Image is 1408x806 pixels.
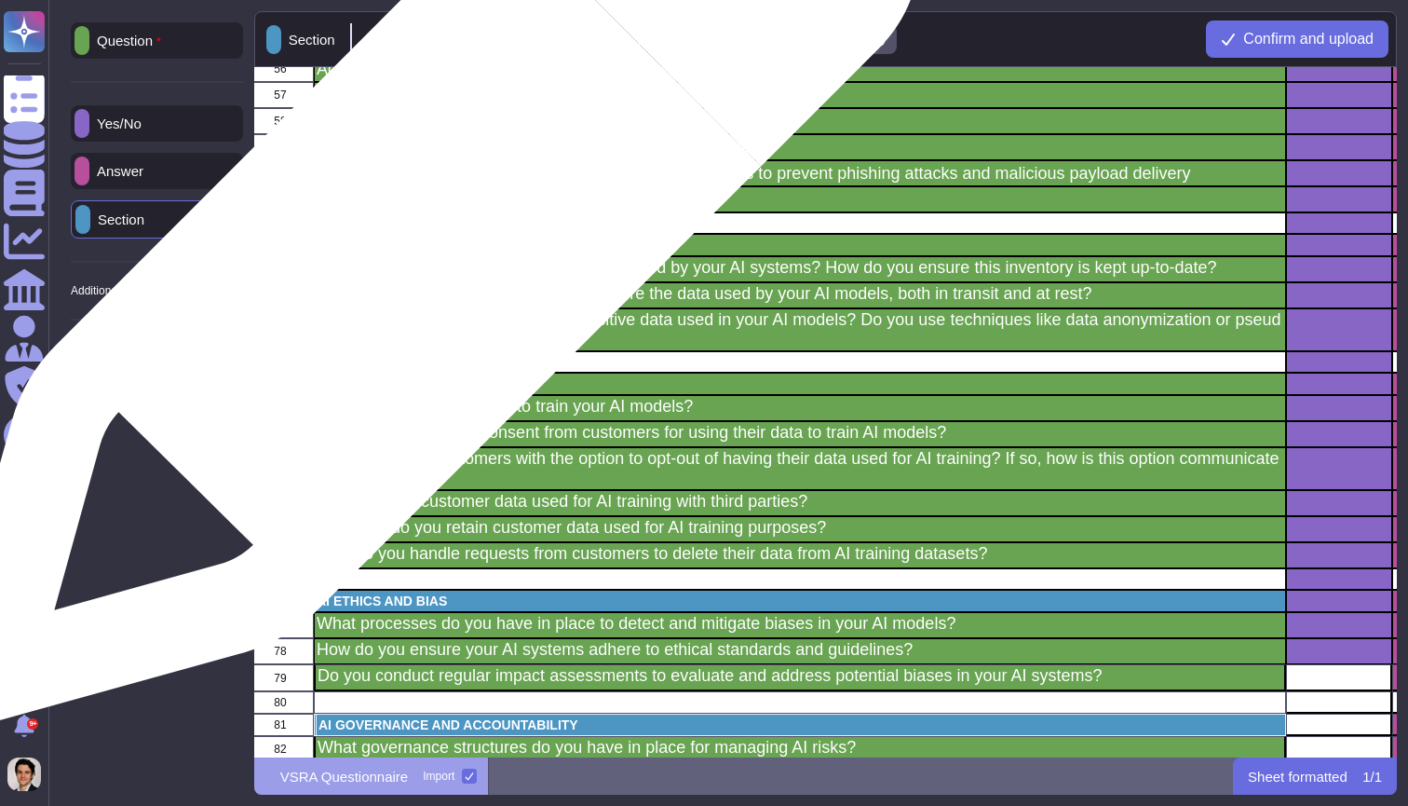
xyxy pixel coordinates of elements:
p: How do you ensure your AI systems adhere to ethical standards and guidelines? [317,641,1283,658]
div: 74 [247,542,314,568]
div: 69 [247,395,314,421]
div: 9+ [27,718,38,730]
p: Accurate mapping of network configurations [317,61,1283,77]
div: 66 [247,308,314,351]
div: Import [423,771,454,782]
p: DATA USAGE FOR AI TRAINING [317,377,1283,390]
div: 67 [247,351,314,373]
p: Section [90,212,144,226]
p: Additional steps: [71,285,153,296]
p: Do you obtain explicit consent from customers for using their data to train AI models? [317,424,1283,441]
p: Do you share customer data used for AI training with third parties? [317,493,1283,510]
p: AI ETHICS AND BIAS [317,594,1283,608]
div: 72 [247,490,314,516]
p: How do you handle requests from customers to delete their data from AI training datasets? [317,545,1283,562]
p: Do you maintain an inventory of data sets used by your AI systems? How do you ensure this invento... [317,259,1283,276]
div: 73 [247,516,314,542]
p: Any Ransomware Readiness Assessment done [317,191,1283,208]
div: 58 [247,108,314,134]
div: 59 [247,134,314,160]
p: Yes/No [89,116,142,130]
div: grid [254,67,1397,758]
div: 56 [247,56,314,82]
div: 71 [247,447,314,490]
span: Confirm and upload [1243,32,1374,47]
p: Do you conduct regular impact assessments to evaluate and address potential biases in your AI sys... [318,667,1282,684]
div: 62 [247,212,314,234]
p: How long do you retain customer data used for AI training purposes? [317,519,1283,536]
p: VSRA Questionnaire [280,770,409,784]
div: 78 [247,638,314,664]
p: Sheet formatted [1248,770,1347,784]
p: AI GOVERNANCE AND ACCOUNTABILITY [318,718,1283,731]
p: Section [281,33,335,47]
p: AI DATA MANAGEMENT [317,239,1283,252]
button: Confirm and upload [1206,20,1388,58]
div: 68 [247,373,314,395]
div: 57 [247,82,314,108]
div: 61 [247,186,314,212]
p: Clear sheet [599,33,670,47]
div: 75 [247,568,314,590]
div: 76 [247,590,314,612]
p: Question [89,34,161,48]
div: 70 [247,421,314,447]
div: 81 [247,714,314,736]
p: Evaluate email and web filtering options and configurations to prevent phishing attacks and malic... [317,165,1283,182]
img: user [7,758,41,791]
div: 80 [247,691,314,713]
div: 77 [247,612,314,638]
button: user [4,754,54,795]
p: Answer [89,164,143,178]
p: How do you ensure the privacy of sensitive data used in your AI models? Do you use techniques lik... [317,311,1283,345]
p: Effective backup policies & protocols for system restoration [317,139,1283,156]
div: 79 [247,664,314,691]
p: 1 / 1 [1362,770,1382,784]
p: Accurate mapping of Cloud configurations [317,87,1283,103]
p: Do you provide customers with the option to opt-out of having their data used for AI training? If... [317,450,1283,484]
div: 63 [247,234,314,256]
div: 82 [247,736,314,763]
div: 60 [247,160,314,186]
div: Select similar cells [415,33,530,47]
p: What processes do you have in place to detect and mitigate biases in your AI models? [317,615,1283,632]
p: Tool: [71,343,94,354]
p: Eraser [89,373,138,387]
p: Do you have any Ransomware IRP Plan [317,113,1283,130]
div: 65 [247,282,314,308]
p: What measures do you implement to secure the data used by your AI models, both in transit and at ... [317,285,1283,302]
p: Do you use customer data to train your AI models? [317,398,1283,415]
div: 64 [247,256,314,282]
p: What governance structures do you have in place for managing AI risks? [318,739,1282,756]
p: Autoformat [739,33,807,47]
